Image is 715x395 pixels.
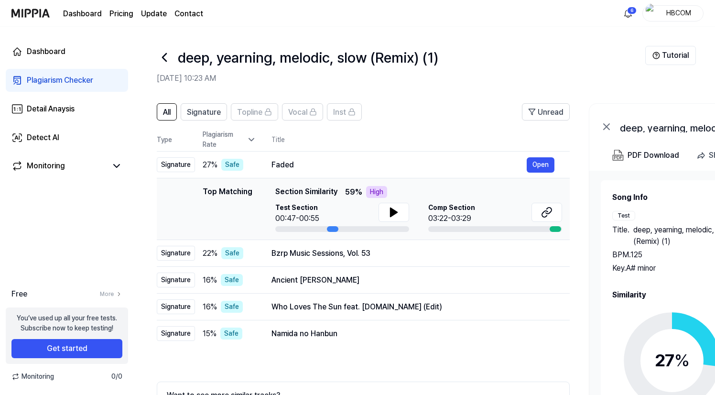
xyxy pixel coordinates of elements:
[327,103,362,121] button: Inst
[11,339,122,358] button: Get started
[11,372,54,382] span: Monitoring
[271,301,554,313] div: Who Loves The Sun feat. [DOMAIN_NAME] (Edit)
[612,150,624,161] img: PDF Download
[622,8,634,19] img: 알림
[221,247,243,259] div: Safe
[203,248,217,259] span: 22 %
[100,290,122,298] a: More
[428,203,475,213] span: Comp Section
[27,160,65,172] div: Monitoring
[220,328,242,340] div: Safe
[27,75,93,86] div: Plagiarism Checker
[141,8,167,20] a: Update
[178,47,438,68] h1: deep, yearning, melodic, slow (Remix) (1)
[288,107,307,118] span: Vocal
[157,326,195,341] div: Signature
[109,8,133,20] a: Pricing
[27,46,65,57] div: Dashboard
[538,107,563,118] span: Unread
[6,69,128,92] a: Plagiarism Checker
[157,273,195,287] div: Signature
[271,128,570,151] th: Title
[660,8,697,18] div: HBCOM
[275,213,319,224] div: 00:47-00:55
[157,299,195,314] div: Signature
[6,126,128,149] a: Detect AI
[6,40,128,63] a: Dashboard
[63,8,102,20] a: Dashboard
[157,157,195,172] div: Signature
[237,107,262,118] span: Topline
[333,107,346,118] span: Inst
[181,103,227,121] button: Signature
[157,246,195,261] div: Signature
[612,211,635,220] div: Test
[282,103,323,121] button: Vocal
[203,301,217,313] span: 16 %
[17,313,117,333] div: You’ve used up all your free tests. Subscribe now to keep testing!
[174,8,203,20] a: Contact
[203,274,217,286] span: 16 %
[522,103,570,121] button: Unread
[645,46,696,65] button: Tutorial
[11,288,27,300] span: Free
[428,213,475,224] div: 03:22-03:29
[646,4,657,23] img: profile
[610,146,681,165] button: PDF Download
[527,157,554,173] button: Open
[655,348,690,373] div: 27
[612,224,629,247] span: Title .
[271,159,527,171] div: Faded
[620,6,636,21] button: 알림6
[111,372,122,382] span: 0 / 0
[203,328,217,340] span: 15 %
[271,274,554,286] div: Ancient [PERSON_NAME]
[163,107,171,118] span: All
[11,160,107,172] a: Monitoring
[6,98,128,121] a: Detail Anaysis
[275,203,319,213] span: Test Section
[275,186,337,198] span: Section Similarity
[157,103,177,121] button: All
[221,159,243,171] div: Safe
[27,132,59,143] div: Detect AI
[642,5,704,22] button: profileHBCOM
[366,186,387,198] div: High
[271,248,554,259] div: Bzrp Music Sessions, Vol. 53
[203,130,256,150] div: Plagiarism Rate
[674,350,690,371] span: %
[157,73,645,84] h2: [DATE] 10:23 AM
[203,159,217,171] span: 27 %
[157,128,195,152] th: Type
[652,52,660,59] img: Help
[627,7,637,14] div: 6
[345,187,362,198] span: 59 %
[271,328,554,340] div: Namida no Hanbun
[203,186,252,232] div: Top Matching
[628,149,679,162] div: PDF Download
[221,274,243,286] div: Safe
[27,103,75,115] div: Detail Anaysis
[187,107,221,118] span: Signature
[231,103,278,121] button: Topline
[221,301,243,313] div: Safe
